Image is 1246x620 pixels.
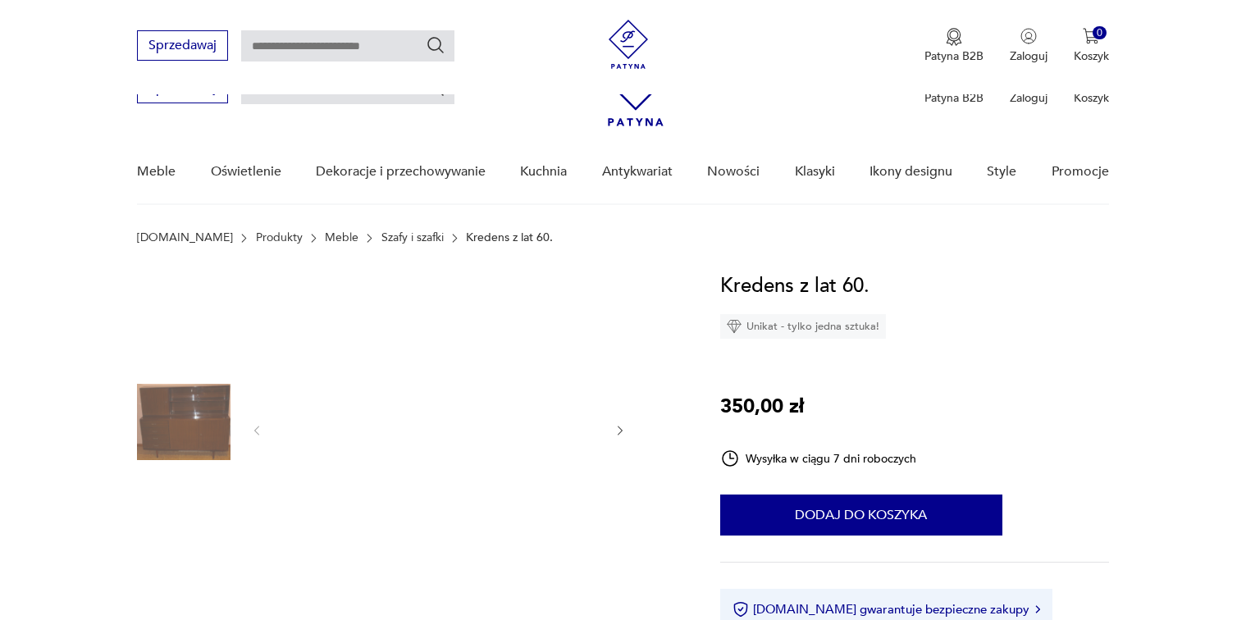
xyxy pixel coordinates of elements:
a: Produkty [256,231,303,244]
a: Ikona medaluPatyna B2B [924,28,984,64]
a: Meble [137,140,176,203]
img: Ikona diamentu [727,319,742,334]
a: Sprzedawaj [137,84,228,95]
a: Nowości [707,140,760,203]
a: Dekoracje i przechowywanie [316,140,486,203]
p: Zaloguj [1010,90,1047,106]
button: Dodaj do koszyka [720,495,1002,536]
img: Ikona certyfikatu [733,601,749,618]
h1: Kredens z lat 60. [720,271,869,302]
button: 0Koszyk [1074,28,1109,64]
a: Kuchnia [520,140,567,203]
a: Promocje [1052,140,1109,203]
button: [DOMAIN_NAME] gwarantuje bezpieczne zakupy [733,601,1040,618]
a: Klasyki [795,140,835,203]
p: Patyna B2B [924,90,984,106]
a: Meble [325,231,358,244]
p: 350,00 zł [720,391,804,422]
a: Antykwariat [602,140,673,203]
img: Ikona koszyka [1083,28,1099,44]
img: Ikona medalu [946,28,962,46]
p: Zaloguj [1010,48,1047,64]
img: Zdjęcie produktu Kredens z lat 60. [281,271,597,587]
img: Ikonka użytkownika [1020,28,1037,44]
div: Wysyłka w ciągu 7 dni roboczych [720,449,917,468]
p: Koszyk [1074,48,1109,64]
p: Koszyk [1074,90,1109,106]
img: Ikona strzałki w prawo [1035,605,1040,613]
button: Zaloguj [1010,28,1047,64]
a: Sprzedawaj [137,41,228,52]
img: Zdjęcie produktu Kredens z lat 60. [137,271,230,364]
div: 0 [1093,26,1107,40]
button: Szukaj [426,35,445,55]
a: Oświetlenie [211,140,281,203]
button: Sprzedawaj [137,30,228,61]
p: Patyna B2B [924,48,984,64]
div: Unikat - tylko jedna sztuka! [720,314,886,339]
p: Kredens z lat 60. [466,231,553,244]
a: Ikony designu [869,140,952,203]
img: Patyna - sklep z meblami i dekoracjami vintage [604,20,653,69]
a: Style [987,140,1016,203]
a: Szafy i szafki [381,231,444,244]
a: [DOMAIN_NAME] [137,231,233,244]
button: Patyna B2B [924,28,984,64]
img: Zdjęcie produktu Kredens z lat 60. [137,376,230,469]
